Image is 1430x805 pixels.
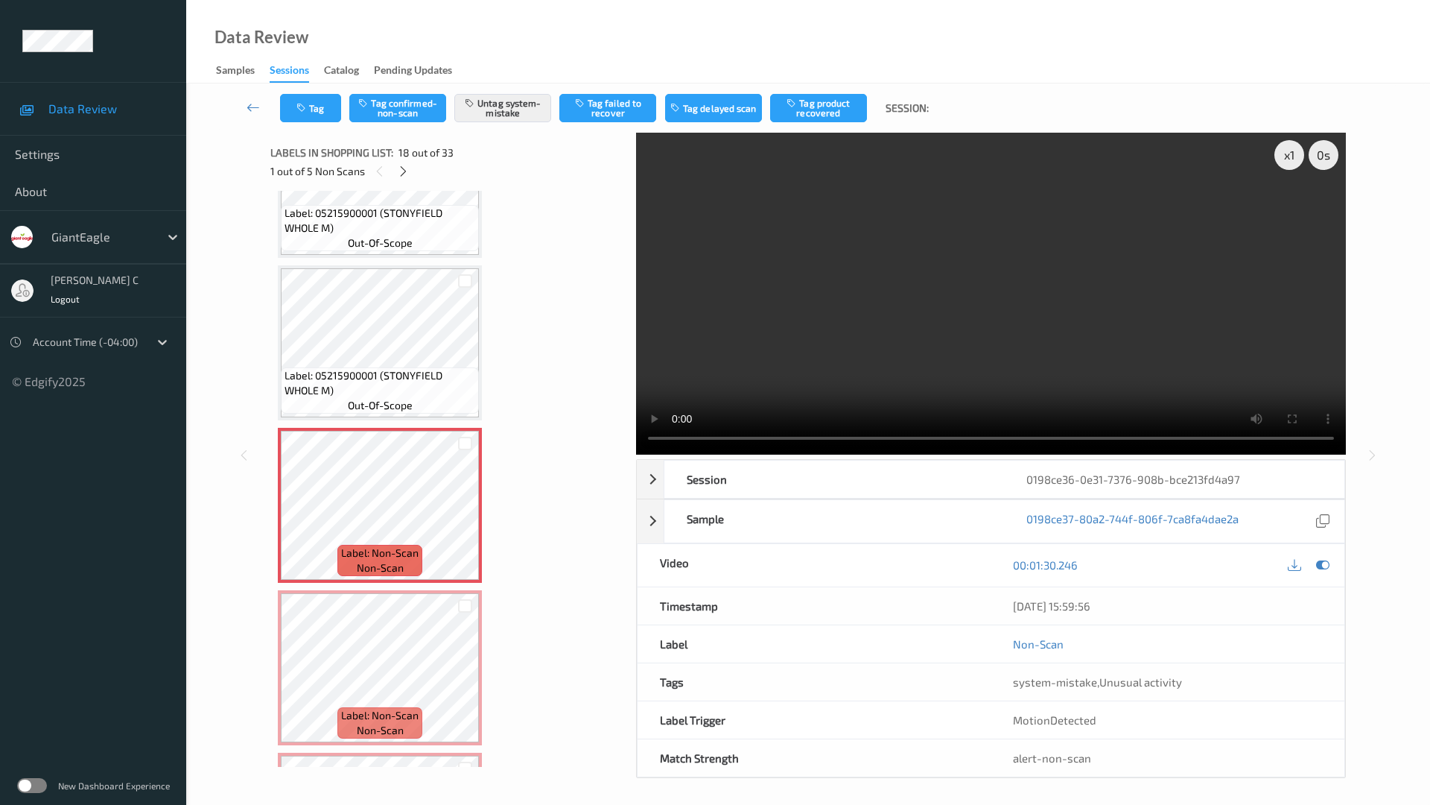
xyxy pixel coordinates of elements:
button: Untag system-mistake [454,94,551,122]
div: Catalog [324,63,359,81]
a: Samples [216,60,270,81]
a: 00:01:30.246 [1013,558,1078,572]
button: Tag [280,94,341,122]
span: Labels in shopping list: [270,145,393,160]
div: Session0198ce36-0e31-7376-908b-bce213fd4a97 [637,460,1345,499]
span: Label: 05215900001 (STONYFIELD WHOLE M) [285,206,475,236]
div: Sample0198ce37-80a2-744f-806f-7ca8fa4dae2a [637,499,1345,543]
div: x 1 [1274,140,1304,170]
span: non-scan [357,561,404,575]
div: Label Trigger [638,701,991,739]
div: 1 out of 5 Non Scans [270,162,626,180]
span: Session: [886,101,929,116]
div: Timestamp [638,587,991,625]
div: MotionDetected [991,701,1344,739]
div: alert-non-scan [1013,751,1322,765]
div: Match Strength [638,739,991,777]
span: Label: Non-Scan [341,546,419,561]
span: out-of-scope [348,236,413,250]
span: Label: 05215900001 (STONYFIELD WHOLE M) [285,368,475,398]
div: 0198ce36-0e31-7376-908b-bce213fd4a97 [1004,461,1344,498]
span: Unusual activity [1099,675,1182,689]
button: Tag failed to recover [559,94,656,122]
div: [DATE] 15:59:56 [1013,599,1322,613]
a: Pending Updates [374,60,467,81]
div: Data Review [214,30,308,45]
span: 18 out of 33 [398,145,454,160]
div: 0 s [1309,140,1338,170]
span: system-mistake [1013,675,1097,689]
span: non-scan [357,723,404,738]
button: Tag delayed scan [665,94,762,122]
a: Non-Scan [1013,637,1064,651]
div: Sessions [270,63,309,83]
button: Tag confirmed-non-scan [349,94,446,122]
div: Samples [216,63,255,81]
div: Session [664,461,1005,498]
a: Catalog [324,60,374,81]
span: out-of-scope [348,398,413,413]
span: , [1013,675,1182,689]
button: Tag product recovered [770,94,867,122]
div: Pending Updates [374,63,452,81]
a: Sessions [270,60,324,83]
span: Label: Non-Scan [341,708,419,723]
a: 0198ce37-80a2-744f-806f-7ca8fa4dae2a [1026,511,1239,531]
div: Label [638,625,991,663]
div: Video [638,544,991,587]
div: Sample [664,500,1005,543]
div: Tags [638,663,991,701]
